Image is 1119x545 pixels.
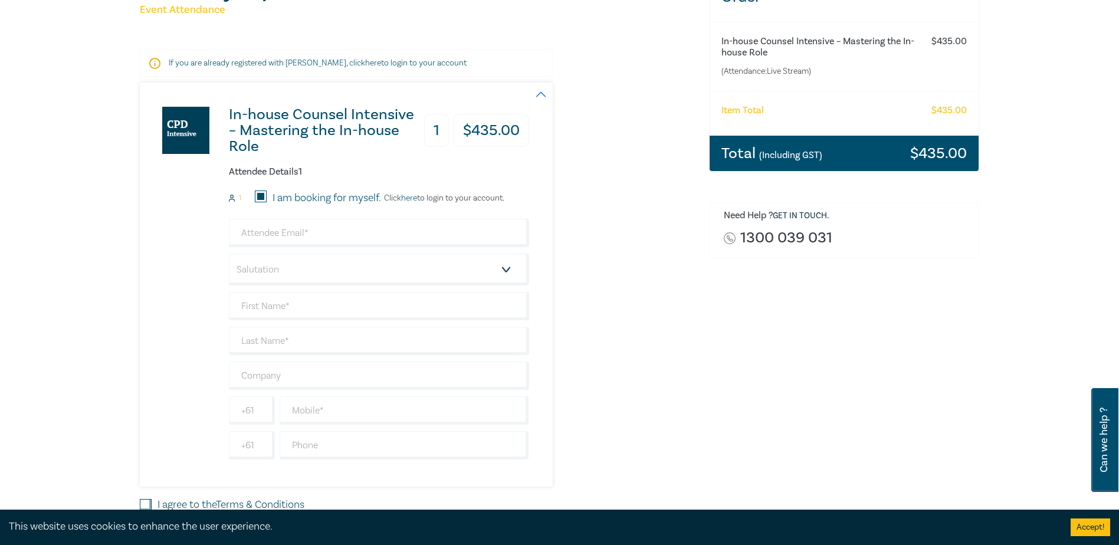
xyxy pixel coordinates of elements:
input: +61 [229,431,275,459]
a: here [365,58,381,68]
p: If you are already registered with [PERSON_NAME], click to login to your account [169,57,524,69]
h3: $ 435.00 [454,114,529,147]
small: (Including GST) [759,149,822,161]
label: I agree to the [157,497,304,513]
a: here [401,193,417,203]
button: Accept cookies [1071,518,1110,536]
input: Phone [280,431,529,459]
h6: $ 435.00 [931,36,967,47]
input: First Name* [229,292,529,320]
div: This website uses cookies to enhance the user experience. [9,519,1053,534]
small: 1 [239,194,241,202]
input: Last Name* [229,327,529,355]
h3: 1 [424,114,449,147]
h3: $ 435.00 [910,146,967,161]
h3: Total [721,146,822,161]
a: Get in touch [773,211,827,221]
span: Can we help ? [1098,395,1110,485]
small: (Attendance: Live Stream ) [721,65,920,77]
label: I am booking for myself. [273,191,381,206]
h3: In-house Counsel Intensive – Mastering the In-house Role [229,107,423,155]
p: Click to login to your account. [381,193,504,203]
h6: Attendee Details 1 [229,166,529,178]
img: In-house Counsel Intensive – Mastering the In-house Role [162,107,209,154]
h6: In-house Counsel Intensive – Mastering the In-house Role [721,36,920,58]
input: Mobile* [280,396,529,425]
h6: Item Total [721,105,764,116]
input: +61 [229,396,275,425]
input: Company [229,362,529,390]
a: 1300 039 031 [740,230,832,246]
a: Terms & Conditions [216,498,304,511]
h6: Need Help ? . [724,210,970,222]
h6: $ 435.00 [931,105,967,116]
h5: Event Attendance [140,3,695,17]
input: Attendee Email* [229,219,529,247]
